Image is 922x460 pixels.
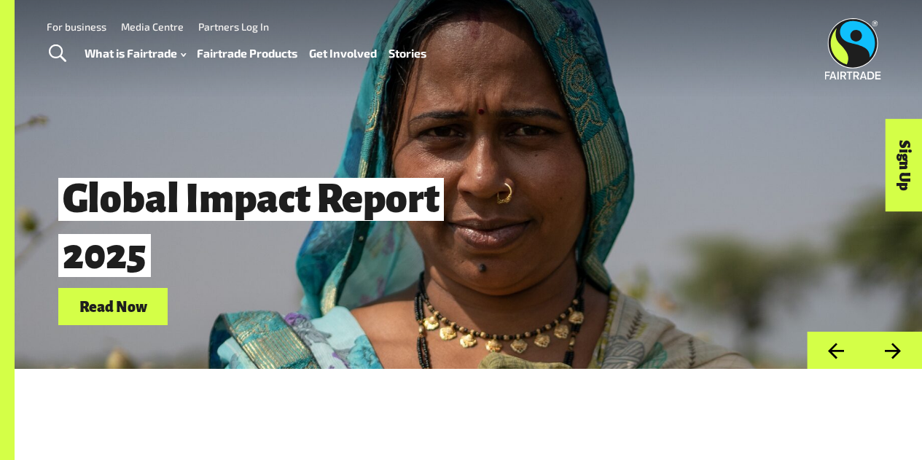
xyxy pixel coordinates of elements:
[47,20,106,33] a: For business
[39,36,75,72] a: Toggle Search
[807,332,864,369] button: Previous
[198,20,269,33] a: Partners Log In
[825,18,881,79] img: Fairtrade Australia New Zealand logo
[864,332,922,369] button: Next
[121,20,184,33] a: Media Centre
[388,43,426,63] a: Stories
[58,178,444,277] span: Global Impact Report 2025
[85,43,186,63] a: What is Fairtrade
[58,288,168,325] a: Read Now
[309,43,377,63] a: Get Involved
[197,43,297,63] a: Fairtrade Products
